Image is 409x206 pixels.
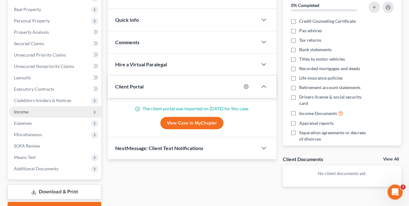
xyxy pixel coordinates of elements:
span: Bank statements [299,46,332,53]
span: Titles to motor vehicles [299,56,345,62]
a: View All [383,157,399,161]
span: Separation agreements or decrees of divorces [299,130,366,142]
a: Unsecured Priority Claims [9,49,101,61]
span: Means Test [14,154,36,160]
span: Recorded mortgages and deeds [299,65,360,72]
span: Property Analysis [14,29,49,35]
span: Real Property [14,7,41,12]
span: Unsecured Priority Claims [14,52,66,58]
p: The client portal was imported on [DATE] for this case. [115,106,269,112]
span: Comments [115,39,139,45]
span: Expenses [14,120,32,126]
span: Executory Contracts [14,86,54,92]
span: SOFA Review [14,143,40,148]
span: Additional Documents [14,166,58,171]
iframe: Intercom live chat [388,185,403,200]
div: Client Documents [283,156,323,162]
span: 3 [400,185,406,190]
a: SOFA Review [9,140,101,152]
span: Quick Info [115,17,139,23]
span: Life insurance policies [299,75,343,81]
span: Drivers license & social security card [299,94,366,106]
span: Retirement account statements [299,84,360,91]
span: Client Portal [115,83,144,89]
span: Income Documents [299,110,337,117]
strong: 0% Completed [291,3,319,8]
span: Credit Counseling Certificate [299,18,356,24]
span: Income [14,109,28,114]
span: Miscellaneous [14,132,42,137]
a: Executory Contracts [9,83,101,95]
a: Secured Claims [9,38,101,49]
span: Hire a Virtual Paralegal [115,61,167,67]
a: Download & Print [8,185,101,199]
span: Unsecured Nonpriority Claims [14,64,74,69]
span: Codebtors Insiders & Notices [14,98,71,103]
span: Tax returns [299,37,321,43]
span: NextMessage: Client Text Notifications [115,145,203,151]
a: Property Analysis [9,27,101,38]
a: View Case in MyChapter [160,117,223,130]
span: Secured Claims [14,41,44,46]
span: Personal Property [14,18,50,23]
p: No client documents yet. [288,170,396,177]
a: Unsecured Nonpriority Claims [9,61,101,72]
span: Appraisal reports [299,120,334,126]
span: Lawsuits [14,75,31,80]
span: Pay advices [299,27,322,34]
a: Lawsuits [9,72,101,83]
